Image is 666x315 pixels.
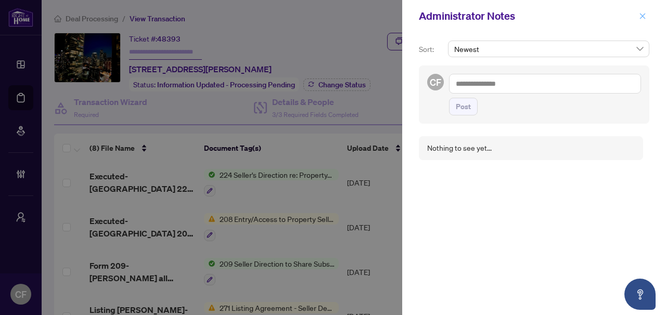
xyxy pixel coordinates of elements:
button: Open asap [624,279,656,310]
span: close [639,12,646,20]
span: Newest [454,41,643,57]
p: Sort: [419,44,444,55]
button: Post [449,98,478,115]
div: Nothing to see yet... [427,142,492,154]
div: Administrator Notes [419,8,636,24]
span: CF [430,75,441,89]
